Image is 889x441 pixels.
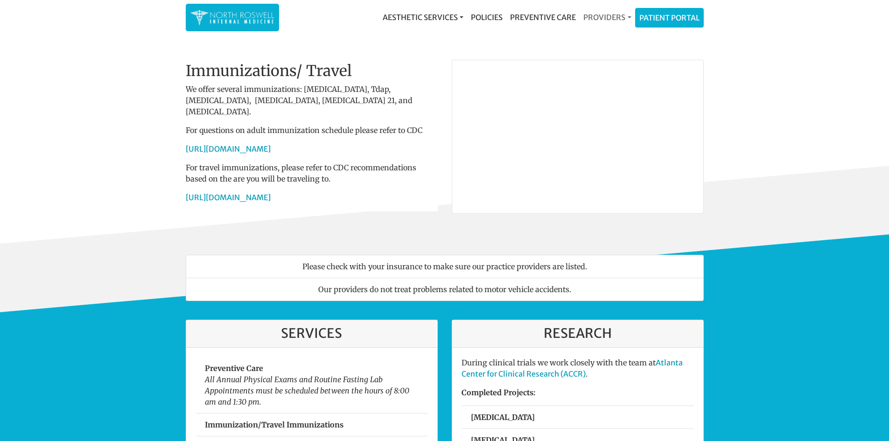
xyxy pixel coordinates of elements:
a: Preventive Care [506,8,580,27]
a: Patient Portal [636,8,703,27]
a: Policies [467,8,506,27]
a: Aesthetic Services [379,8,467,27]
a: Providers [580,8,635,27]
img: North Roswell Internal Medicine [190,8,274,27]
